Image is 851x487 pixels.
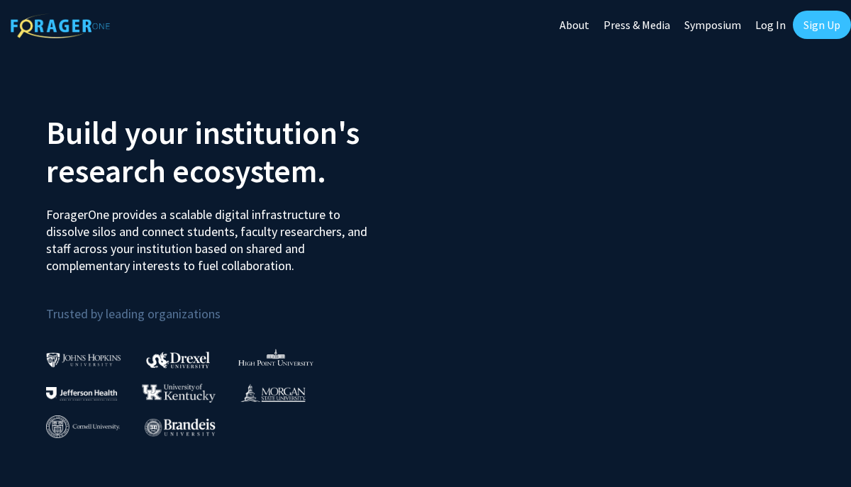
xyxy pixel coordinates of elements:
img: Brandeis University [145,418,216,436]
img: High Point University [238,349,313,366]
p: ForagerOne provides a scalable digital infrastructure to dissolve silos and connect students, fac... [46,196,371,274]
img: University of Kentucky [142,384,216,403]
h2: Build your institution's research ecosystem. [46,113,415,190]
a: Sign Up [793,11,851,39]
img: Thomas Jefferson University [46,387,117,401]
img: Drexel University [146,352,210,368]
img: ForagerOne Logo [11,13,110,38]
p: Trusted by leading organizations [46,286,415,325]
img: Cornell University [46,415,120,439]
img: Johns Hopkins University [46,352,121,367]
img: Morgan State University [240,384,306,402]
